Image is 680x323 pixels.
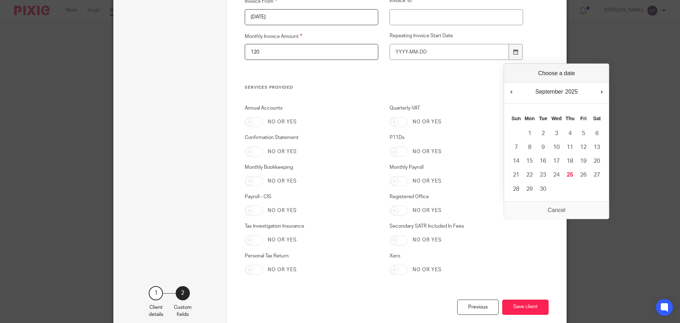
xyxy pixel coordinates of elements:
label: P11Ds [390,134,523,141]
button: 18 [563,154,577,168]
button: Save client [502,300,549,315]
button: 24 [550,168,563,182]
abbr: Monday [525,116,534,121]
abbr: Friday [580,116,587,121]
div: 1 [149,286,163,300]
button: 12 [577,140,590,154]
button: 26 [577,168,590,182]
button: 2 [536,127,550,140]
label: No or yes [413,266,442,273]
label: Quarterly VAT [390,105,523,112]
label: No or yes [413,178,442,185]
button: Next Month [598,87,605,97]
button: 27 [590,168,603,182]
label: Monthly Payroll [390,164,523,171]
label: No or yes [268,266,297,273]
button: 25 [563,168,577,182]
p: Client details [149,304,163,318]
p: Custom fields [174,304,192,318]
h3: Services Provided [245,85,523,90]
button: 13 [590,140,603,154]
button: 5 [577,127,590,140]
abbr: Thursday [566,116,574,121]
label: Xero [390,252,523,260]
label: No or yes [268,118,297,126]
label: Secondary SATR Included In Fees [390,223,523,230]
button: 28 [509,182,523,196]
abbr: Saturday [593,116,601,121]
button: 15 [523,154,536,168]
button: Previous Month [508,87,515,97]
div: 2 [176,286,190,300]
button: 9 [536,140,550,154]
label: No or yes [268,236,297,244]
button: 20 [590,154,603,168]
div: Previous [457,300,499,315]
button: 11 [563,140,577,154]
abbr: Sunday [511,116,521,121]
button: 8 [523,140,536,154]
button: 30 [536,182,550,196]
label: Annual Accounts [245,105,379,112]
button: 4 [563,127,577,140]
label: No or yes [268,207,297,214]
button: 21 [509,168,523,182]
button: 1 [523,127,536,140]
label: No or yes [413,148,442,155]
button: 29 [523,182,536,196]
div: September [534,87,564,97]
label: Monthly Invoice Amount [245,32,379,40]
abbr: Wednesday [551,116,562,121]
label: No or yes [268,148,297,155]
button: 6 [590,127,603,140]
label: No or yes [413,236,442,244]
label: No or yes [413,207,442,214]
label: Confirmation Statement [245,134,379,141]
label: No or yes [413,118,442,126]
button: 10 [550,140,563,154]
label: No or yes [268,178,297,185]
label: Payroll - CIS [245,193,379,200]
button: 23 [536,168,550,182]
button: 17 [550,154,563,168]
button: 7 [509,140,523,154]
button: 3 [550,127,563,140]
abbr: Tuesday [539,116,548,121]
div: 2025 [564,87,579,97]
label: Personal Tax Return [245,252,379,260]
button: 19 [577,154,590,168]
label: Tax Investigation Insurance [245,223,379,230]
label: Repeating Invoice Start Date [390,32,523,40]
button: 16 [536,154,550,168]
label: Monthly Bookkeeping [245,164,379,171]
button: 22 [523,168,536,182]
label: Registered Office [390,193,523,200]
button: 14 [509,154,523,168]
input: Use the arrow keys to pick a date [390,44,509,60]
